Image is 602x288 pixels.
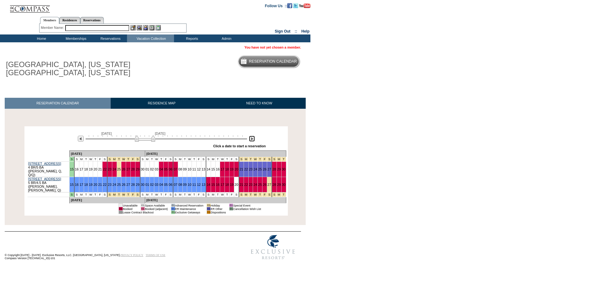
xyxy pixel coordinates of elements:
a: 22 [103,167,107,171]
td: New Year's [272,192,277,197]
img: Impersonate [143,25,148,30]
a: 17 [220,183,224,186]
a: 28 [131,167,135,171]
td: M [178,192,182,197]
td: Thanksgiving [112,157,117,162]
td: M [79,157,84,162]
td: Christmas [239,157,244,162]
td: T [159,192,164,197]
a: 19 [89,167,92,171]
td: 01 [141,207,145,211]
div: Click a date to start a reservation [213,144,266,148]
td: W [220,157,225,162]
td: Thanksgiving [117,157,121,162]
a: 30 [141,167,145,171]
td: ER Maintenance [175,207,203,211]
td: S [102,192,107,197]
a: [STREET_ADDRESS] [28,177,61,181]
a: 22 [103,183,107,186]
a: 08 [178,167,182,171]
a: Become our fan on Facebook [287,3,292,7]
td: Christmas [267,157,272,162]
td: 01 [119,204,123,207]
td: 01 [229,204,233,207]
td: W [154,192,159,197]
a: 15 [211,167,215,171]
a: 24 [253,167,257,171]
td: F [98,157,103,162]
td: New Year's [272,157,277,162]
a: 10 [187,167,191,171]
td: S [201,157,206,162]
td: New Year's [277,157,281,162]
td: 01 [119,211,123,214]
td: S [234,192,239,197]
td: Christmas [248,157,253,162]
span: You have not yet chosen a member. [245,45,301,49]
td: Vacation Collection [127,34,174,42]
a: 16 [75,183,79,186]
td: S [74,157,79,162]
td: Thanksgiving [117,192,121,197]
td: T [215,157,220,162]
a: 01 [145,183,149,186]
td: Thanksgiving [131,157,135,162]
a: 15 [211,183,215,186]
a: 03 [155,183,158,186]
h5: Reservation Calendar [249,60,297,64]
td: [DATE] [69,197,145,203]
a: 04 [159,167,163,171]
a: 25 [117,183,121,186]
td: T [182,157,187,162]
a: 29 [136,167,140,171]
a: 01 [145,167,149,171]
a: Members [40,17,59,24]
a: 21 [240,167,243,171]
td: T [84,192,88,197]
td: Thanksgiving [135,157,140,162]
a: 12 [197,167,201,171]
td: 5 BR/4.5 BA ([PERSON_NAME], [PERSON_NAME], Q) [28,177,70,192]
td: T [150,157,154,162]
td: T [150,192,154,197]
td: Thanksgiving [131,192,135,197]
td: Reservations [92,34,127,42]
td: Christmas [262,157,267,162]
a: [STREET_ADDRESS] [28,162,61,165]
td: S [140,192,145,197]
a: 18 [84,167,88,171]
td: Admin [209,34,243,42]
td: Exclusive Getaways [175,211,203,214]
a: 22 [244,183,248,186]
a: 26 [263,183,267,186]
td: Thanksgiving [121,157,126,162]
a: 07 [174,183,177,186]
td: New Year's [281,157,286,162]
a: 23 [108,183,112,186]
a: 09 [183,183,187,186]
td: T [159,157,164,162]
a: 27 [267,167,271,171]
td: Mountains Mud Season - Fall 2025 [69,157,74,162]
td: Booked (adjacent) [145,207,168,211]
a: 19 [89,183,92,186]
td: [DATE] [145,151,286,157]
td: T [93,157,98,162]
td: Christmas [258,192,262,197]
td: F [197,192,201,197]
a: 21 [240,183,243,186]
td: Lease Contract Blackout [123,211,168,214]
img: Reservations [149,25,155,30]
td: Mountains Mud Season - Fall 2025 [69,192,74,197]
a: 15 [70,167,74,171]
a: 20 [235,167,238,171]
td: T [93,192,98,197]
td: W [220,192,225,197]
a: 02 [150,183,154,186]
td: Christmas [239,192,244,197]
a: 16 [75,167,79,171]
td: T [192,157,197,162]
td: Reports [174,34,209,42]
a: 28 [131,183,135,186]
a: 27 [126,167,130,171]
